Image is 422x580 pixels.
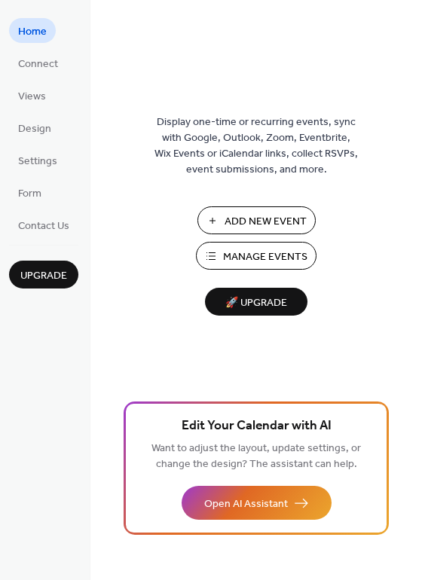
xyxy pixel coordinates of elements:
[182,486,332,520] button: Open AI Assistant
[204,496,288,512] span: Open AI Assistant
[18,218,69,234] span: Contact Us
[9,261,78,288] button: Upgrade
[9,50,67,75] a: Connect
[9,83,55,108] a: Views
[154,114,358,178] span: Display one-time or recurring events, sync with Google, Outlook, Zoom, Eventbrite, Wix Events or ...
[18,154,57,169] span: Settings
[223,249,307,265] span: Manage Events
[18,186,41,202] span: Form
[18,56,58,72] span: Connect
[205,288,307,316] button: 🚀 Upgrade
[214,293,298,313] span: 🚀 Upgrade
[9,180,50,205] a: Form
[9,18,56,43] a: Home
[20,268,67,284] span: Upgrade
[9,115,60,140] a: Design
[18,89,46,105] span: Views
[9,212,78,237] a: Contact Us
[9,148,66,172] a: Settings
[18,121,51,137] span: Design
[225,214,307,230] span: Add New Event
[197,206,316,234] button: Add New Event
[196,242,316,270] button: Manage Events
[182,416,332,437] span: Edit Your Calendar with AI
[18,24,47,40] span: Home
[151,438,361,475] span: Want to adjust the layout, update settings, or change the design? The assistant can help.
